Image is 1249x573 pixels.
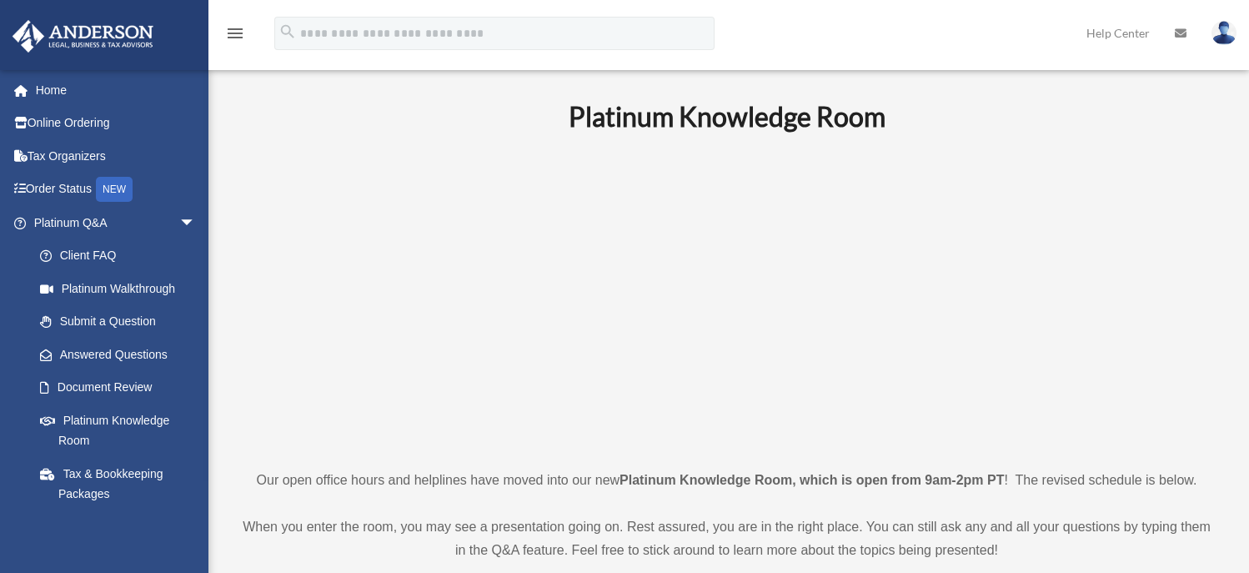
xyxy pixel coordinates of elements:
[12,73,221,107] a: Home
[225,23,245,43] i: menu
[619,473,1004,487] strong: Platinum Knowledge Room, which is open from 9am-2pm PT
[23,272,221,305] a: Platinum Walkthrough
[278,23,297,41] i: search
[12,139,221,173] a: Tax Organizers
[1211,21,1236,45] img: User Pic
[238,469,1216,492] p: Our open office hours and helplines have moved into our new ! The revised schedule is below.
[8,20,158,53] img: Anderson Advisors Platinum Portal
[23,457,221,510] a: Tax & Bookkeeping Packages
[569,100,885,133] b: Platinum Knowledge Room
[179,206,213,240] span: arrow_drop_down
[96,177,133,202] div: NEW
[12,206,221,239] a: Platinum Q&Aarrow_drop_down
[238,515,1216,562] p: When you enter the room, you may see a presentation going on. Rest assured, you are in the right ...
[225,29,245,43] a: menu
[23,338,221,371] a: Answered Questions
[12,107,221,140] a: Online Ordering
[477,156,977,438] iframe: 231110_Toby_KnowledgeRoom
[12,173,221,207] a: Order StatusNEW
[23,239,221,273] a: Client FAQ
[23,510,221,544] a: Land Trust & Deed Forum
[23,305,221,339] a: Submit a Question
[23,371,221,405] a: Document Review
[23,404,213,457] a: Platinum Knowledge Room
